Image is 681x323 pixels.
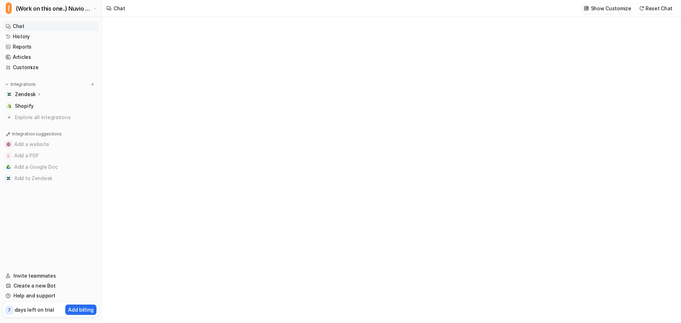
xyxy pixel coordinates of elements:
[637,3,675,13] button: Reset Chat
[3,271,99,281] a: Invite teammates
[15,102,34,110] span: Shopify
[90,82,95,87] img: menu_add.svg
[3,81,38,88] button: Integrations
[6,114,13,121] img: explore all integrations
[65,305,96,315] button: Add billing
[6,142,11,146] img: Add a website
[68,306,94,313] p: Add billing
[591,5,631,12] p: Show Customize
[584,6,589,11] img: customize
[15,306,54,313] p: days left on trial
[4,82,9,87] img: expand menu
[7,104,11,108] img: Shopify
[3,139,99,150] button: Add a websiteAdd a website
[582,3,634,13] button: Show Customize
[12,131,61,137] p: Integration suggestions
[3,42,99,52] a: Reports
[6,176,11,180] img: Add to Zendesk
[3,281,99,291] a: Create a new Bot
[3,173,99,184] button: Add to ZendeskAdd to Zendesk
[3,291,99,301] a: Help and support
[16,4,92,13] span: (Work on this one..) Nuvio Customer Service Expert Bot
[3,161,99,173] button: Add a Google DocAdd a Google Doc
[3,21,99,31] a: Chat
[7,92,11,96] img: Zendesk
[3,62,99,72] a: Customize
[15,91,36,98] p: Zendesk
[3,52,99,62] a: Articles
[113,5,125,12] div: Chat
[3,112,99,122] a: Explore all integrations
[3,150,99,161] button: Add a PDFAdd a PDF
[15,112,96,123] span: Explore all integrations
[6,154,11,158] img: Add a PDF
[639,6,644,11] img: reset
[11,82,36,87] p: Integrations
[6,165,11,169] img: Add a Google Doc
[6,2,12,14] span: (
[3,32,99,41] a: History
[8,307,11,313] p: 7
[3,101,99,111] a: ShopifyShopify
